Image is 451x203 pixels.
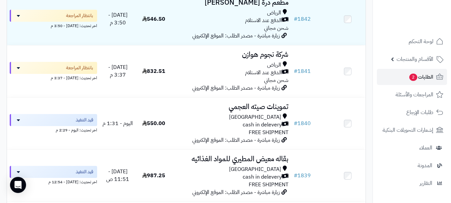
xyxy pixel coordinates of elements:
[243,173,282,181] span: cash in delevery
[142,67,165,75] span: 832.51
[264,76,288,84] span: شحن مجاني
[377,87,447,103] a: المراجعات والأسئلة
[420,179,432,188] span: التقارير
[192,188,280,196] span: زيارة مباشرة - مصدر الطلب: الموقع الإلكتروني
[249,181,288,189] span: FREE SHIPMENT
[10,177,26,193] div: Open Intercom Messenger
[294,119,297,127] span: #
[66,65,93,71] span: بانتظار المراجعة
[66,12,93,19] span: بانتظار المراجعة
[377,104,447,120] a: طلبات الإرجاع
[142,15,165,23] span: 546.50
[267,9,281,17] span: الرياض
[76,117,93,123] span: قيد التنفيذ
[229,166,281,173] span: [GEOGRAPHIC_DATA]
[142,172,165,180] span: 987.25
[10,126,97,133] div: اخر تحديث: اليوم - 2:29 م
[249,128,288,136] span: FREE SHIPMENT
[377,33,447,49] a: لوحة التحكم
[264,24,288,32] span: شحن مجاني
[192,136,280,144] span: زيارة مباشرة - مصدر الطلب: الموقع الإلكتروني
[419,143,432,153] span: العملاء
[377,69,447,85] a: الطلبات2
[174,51,288,59] h3: شركة نجوم هوازن
[377,158,447,174] a: المدونة
[142,119,165,127] span: 550.00
[409,72,433,82] span: الطلبات
[192,32,280,40] span: زيارة مباشرة - مصدر الطلب: الموقع الإلكتروني
[76,169,93,175] span: قيد التنفيذ
[174,155,288,163] h3: بقاله معيض المطيري للمواد الغذائيه
[396,90,433,99] span: المراجعات والأسئلة
[10,178,97,185] div: اخر تحديث: [DATE] - 12:54 م
[409,74,417,81] span: 2
[294,67,311,75] a: #1841
[377,175,447,191] a: التقارير
[108,63,128,79] span: [DATE] - 3:37 م
[245,69,282,77] span: الدفع عند الاستلام
[267,61,281,69] span: الرياض
[294,67,297,75] span: #
[108,11,128,27] span: [DATE] - 3:50 م
[294,15,297,23] span: #
[377,122,447,138] a: إشعارات التحويلات البنكية
[229,113,281,121] span: [GEOGRAPHIC_DATA]
[10,74,97,81] div: اخر تحديث: [DATE] - 3:37 م
[294,15,311,23] a: #1842
[192,84,280,92] span: زيارة مباشرة - مصدر الطلب: الموقع الإلكتروني
[406,19,445,33] img: logo-2.png
[397,55,433,64] span: الأقسام والمنتجات
[294,172,297,180] span: #
[174,103,288,111] h3: تموينات صيته العجمي
[10,22,97,29] div: اخر تحديث: [DATE] - 3:50 م
[102,119,133,127] span: اليوم - 1:31 م
[406,108,433,117] span: طلبات الإرجاع
[294,119,311,127] a: #1840
[383,125,433,135] span: إشعارات التحويلات البنكية
[409,37,433,46] span: لوحة التحكم
[294,172,311,180] a: #1839
[377,140,447,156] a: العملاء
[106,168,129,183] span: [DATE] - 11:51 ص
[418,161,432,170] span: المدونة
[245,17,282,24] span: الدفع عند الاستلام
[243,121,282,129] span: cash in delevery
